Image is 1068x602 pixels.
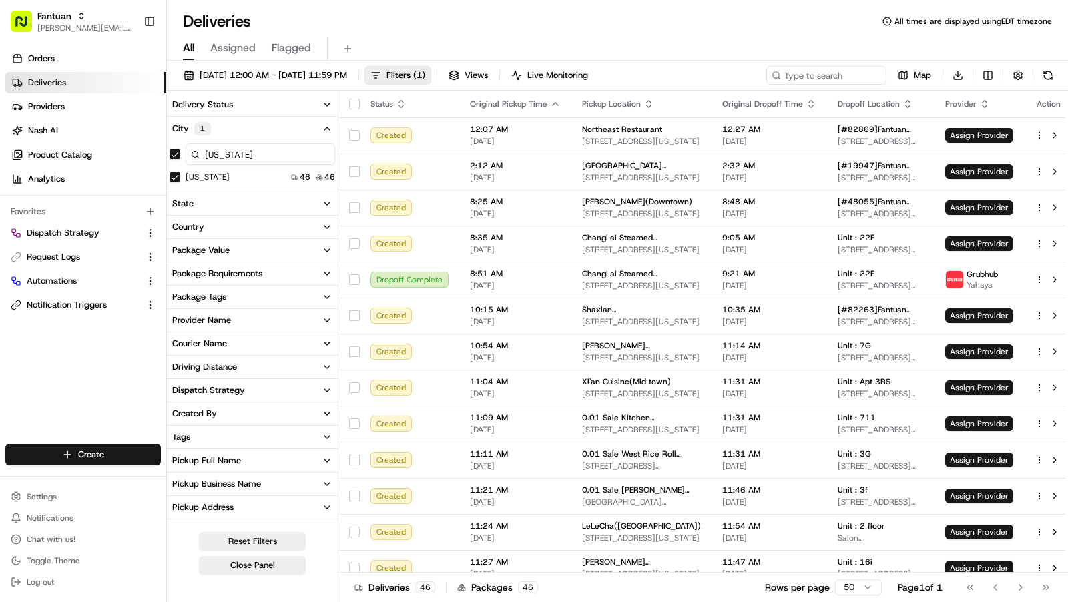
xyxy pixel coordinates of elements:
[945,561,1013,575] span: Assign Provider
[722,172,816,183] span: [DATE]
[28,53,55,65] span: Orders
[167,216,338,238] button: Country
[27,275,77,287] span: Automations
[838,448,871,459] span: Unit : 3G
[5,270,161,292] button: Automations
[470,244,561,255] span: [DATE]
[838,424,924,435] span: [STREET_ADDRESS][US_STATE]
[172,478,261,490] div: Pickup Business Name
[527,69,588,81] span: Live Monitoring
[582,304,701,315] span: Shaxian Snacks([GEOGRAPHIC_DATA])
[172,221,204,233] div: Country
[5,72,166,93] a: Deliveries
[582,208,701,219] span: [STREET_ADDRESS][US_STATE]
[5,120,166,141] a: Nash AI
[470,461,561,471] span: [DATE]
[172,198,194,210] div: State
[582,448,701,459] span: 0.01 Sale West Rice Roll King([GEOGRAPHIC_DATA])
[722,160,816,171] span: 2:32 AM
[582,461,701,471] span: [STREET_ADDRESS][PERSON_NAME][US_STATE]
[582,340,701,351] span: [PERSON_NAME] [PERSON_NAME] Bao([GEOGRAPHIC_DATA] )
[172,361,237,373] div: Driving Distance
[5,444,161,465] button: Create
[172,268,262,280] div: Package Requirements
[838,268,874,279] span: Unit : 22E
[582,232,701,243] span: ChangLai Steamed Roll([GEOGRAPHIC_DATA])
[582,412,701,423] span: 0.01 Sale Kitchen Paradise([GEOGRAPHIC_DATA])
[470,557,561,567] span: 11:27 AM
[582,388,701,399] span: [STREET_ADDRESS][US_STATE]
[300,172,310,182] span: 46
[582,136,701,147] span: [STREET_ADDRESS][US_STATE]
[470,208,561,219] span: [DATE]
[582,352,701,363] span: [STREET_ADDRESS][US_STATE]
[838,533,924,543] span: Salon [GEOGRAPHIC_DATA], [STREET_ADDRESS][US_STATE]
[946,271,963,288] img: 5e692f75ce7d37001a5d71f1
[470,99,547,109] span: Original Pickup Time
[186,143,335,165] input: City
[582,244,701,255] span: [STREET_ADDRESS][US_STATE]
[167,356,338,378] button: Driving Distance
[722,244,816,255] span: [DATE]
[892,66,937,85] button: Map
[186,172,230,182] label: [US_STATE]
[945,200,1013,215] span: Assign Provider
[722,316,816,327] span: [DATE]
[470,497,561,507] span: [DATE]
[838,99,900,109] span: Dropoff Location
[167,286,338,308] button: Package Tags
[172,122,211,135] div: City
[582,521,701,531] span: LeLeCha([GEOGRAPHIC_DATA])
[470,232,561,243] span: 8:35 AM
[28,173,65,185] span: Analytics
[470,448,561,459] span: 11:11 AM
[167,239,338,262] button: Package Value
[465,69,488,81] span: Views
[582,124,662,135] span: Northeast Restaurant
[470,485,561,495] span: 11:21 AM
[172,244,230,256] div: Package Value
[838,461,924,471] span: [STREET_ADDRESS][US_STATE]
[838,232,874,243] span: Unit : 22E
[722,376,816,387] span: 11:31 AM
[582,569,701,579] span: [STREET_ADDRESS][US_STATE]
[37,23,133,33] span: [PERSON_NAME][EMAIL_ADDRESS][DOMAIN_NAME]
[838,521,885,531] span: Unit : 2 floor
[27,227,99,239] span: Dispatch Strategy
[5,509,161,527] button: Notifications
[582,196,692,207] span: [PERSON_NAME](Downtown)
[172,291,226,303] div: Package Tags
[167,519,338,542] button: Pickup Store Location
[199,556,306,575] button: Close Panel
[766,66,886,85] input: Type to search
[5,168,166,190] a: Analytics
[78,448,104,461] span: Create
[470,280,561,291] span: [DATE]
[28,77,66,89] span: Deliveries
[722,448,816,459] span: 11:31 AM
[200,69,347,81] span: [DATE] 12:00 AM - [DATE] 11:59 PM
[354,581,435,594] div: Deliveries
[722,569,816,579] span: [DATE]
[722,497,816,507] span: [DATE]
[1039,66,1057,85] button: Refresh
[167,449,338,472] button: Pickup Full Name
[838,485,868,495] span: Unit : 3f
[470,124,561,135] span: 12:07 AM
[582,485,701,495] span: 0.01 Sale [PERSON_NAME]([GEOGRAPHIC_DATA])
[183,40,194,56] span: All
[722,196,816,207] span: 8:48 AM
[27,534,75,545] span: Chat with us!
[11,275,140,287] a: Automations
[11,251,140,263] a: Request Logs
[945,525,1013,539] span: Assign Provider
[470,316,561,327] span: [DATE]
[838,136,924,147] span: [STREET_ADDRESS][US_STATE]
[470,533,561,543] span: [DATE]
[5,487,161,506] button: Settings
[470,352,561,363] span: [DATE]
[914,69,931,81] span: Map
[167,496,338,519] button: Pickup Address
[470,268,561,279] span: 8:51 AM
[838,497,924,507] span: [STREET_ADDRESS][US_STATE]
